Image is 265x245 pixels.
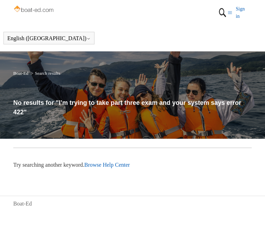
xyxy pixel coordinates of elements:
[30,71,60,76] li: Search results
[13,71,28,76] a: Boat-Ed
[13,98,252,117] h1: No results for "I’m trying to take part three exam and your system says error 422"
[217,5,228,20] img: 01HZPCYTXV3JW8MJV9VD7EMK0H
[13,161,252,169] p: Try searching another keyword.
[236,5,252,20] a: Sign in
[13,4,55,15] img: Boat-Ed Help Center home page
[7,35,91,42] button: English ([GEOGRAPHIC_DATA])
[13,71,30,76] li: Boat-Ed
[84,162,130,168] a: Browse Help Center
[228,5,232,20] button: Toggle navigation menu
[13,200,32,208] a: Boat-Ed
